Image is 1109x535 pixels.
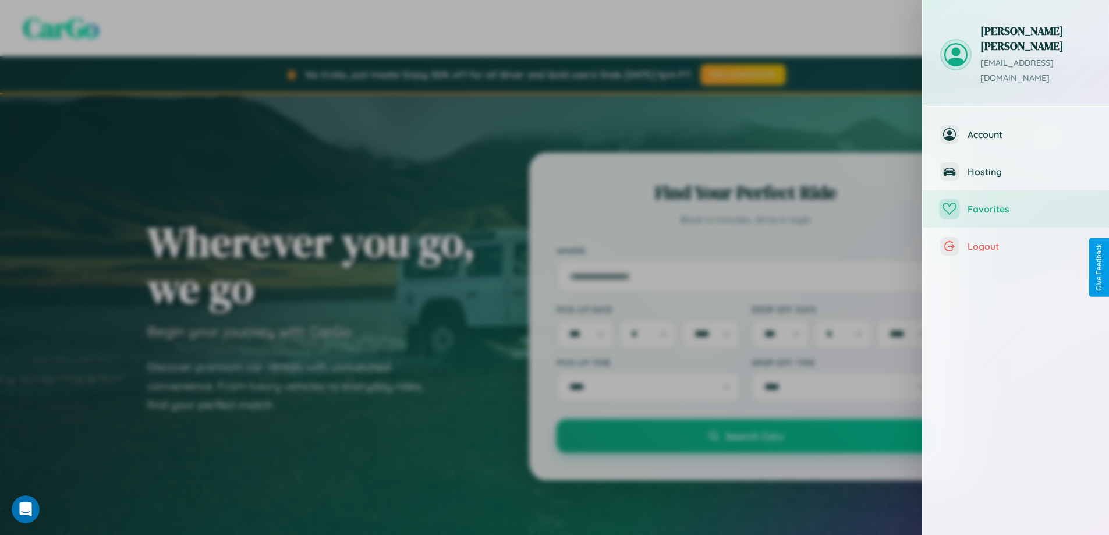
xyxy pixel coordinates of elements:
[923,228,1109,265] button: Logout
[923,153,1109,190] button: Hosting
[923,190,1109,228] button: Favorites
[980,56,1092,86] p: [EMAIL_ADDRESS][DOMAIN_NAME]
[1095,244,1103,291] div: Give Feedback
[968,166,1092,178] span: Hosting
[968,240,1092,252] span: Logout
[980,23,1092,54] h3: [PERSON_NAME] [PERSON_NAME]
[923,116,1109,153] button: Account
[968,203,1092,215] span: Favorites
[968,129,1092,140] span: Account
[12,495,40,523] iframe: Intercom live chat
